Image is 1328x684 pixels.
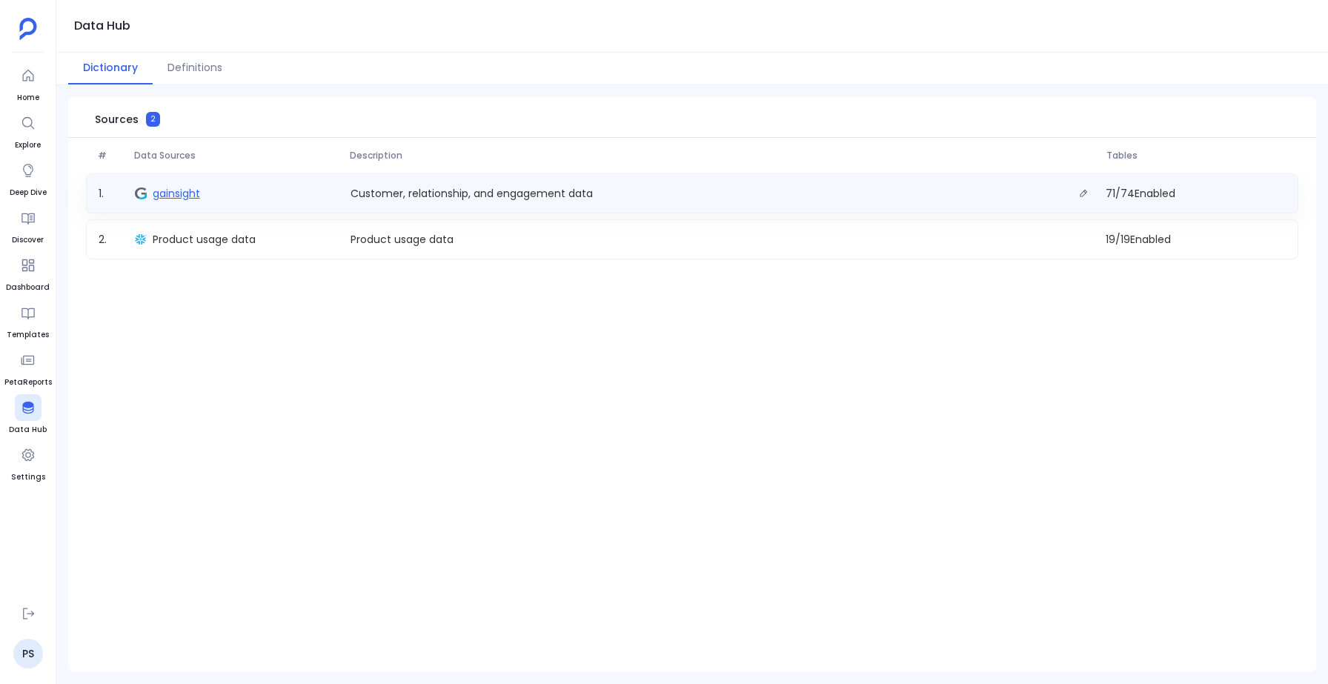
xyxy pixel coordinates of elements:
span: Explore [15,139,41,151]
p: Customer, relationship, and engagement data [345,186,599,202]
button: Edit description. [1073,183,1094,204]
span: 2 [146,112,160,127]
h1: Data Hub [74,16,130,36]
a: PetaReports [4,347,52,388]
a: Home [15,62,41,104]
span: Description [344,150,1100,162]
span: Data Sources [128,150,345,162]
button: Dictionary [68,53,153,84]
span: 2 . [93,232,129,248]
a: Explore [15,110,41,151]
a: Deep Dive [10,157,47,199]
span: Discover [12,234,44,246]
span: Sources [95,112,139,127]
a: Templates [7,299,49,341]
a: PS [13,639,43,668]
span: Home [15,92,41,104]
span: 71 / 74 Enabled [1100,183,1292,204]
span: Settings [11,471,45,483]
span: 1 . [93,183,129,204]
span: Product usage data [153,232,256,247]
span: 19 / 19 Enabled [1100,232,1292,248]
span: # [92,150,128,162]
span: Tables [1100,150,1292,162]
span: Data Hub [9,424,47,436]
span: Dashboard [6,282,50,293]
span: Templates [7,329,49,341]
span: Deep Dive [10,187,47,199]
span: gainsight [153,186,200,201]
p: Product usage data [345,232,459,248]
a: Discover [12,205,44,246]
img: petavue logo [19,18,37,40]
a: Dashboard [6,252,50,293]
span: PetaReports [4,376,52,388]
a: Settings [11,442,45,483]
button: Definitions [153,53,237,84]
a: Data Hub [9,394,47,436]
